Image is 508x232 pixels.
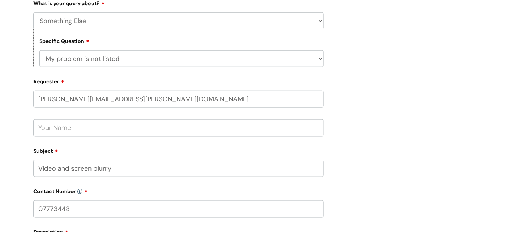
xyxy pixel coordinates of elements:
label: Contact Number [33,186,324,195]
label: Requester [33,76,324,85]
label: Specific Question [39,37,89,44]
input: Your Name [33,119,324,136]
label: Subject [33,145,324,154]
input: Email [33,91,324,108]
img: info-icon.svg [77,189,82,194]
